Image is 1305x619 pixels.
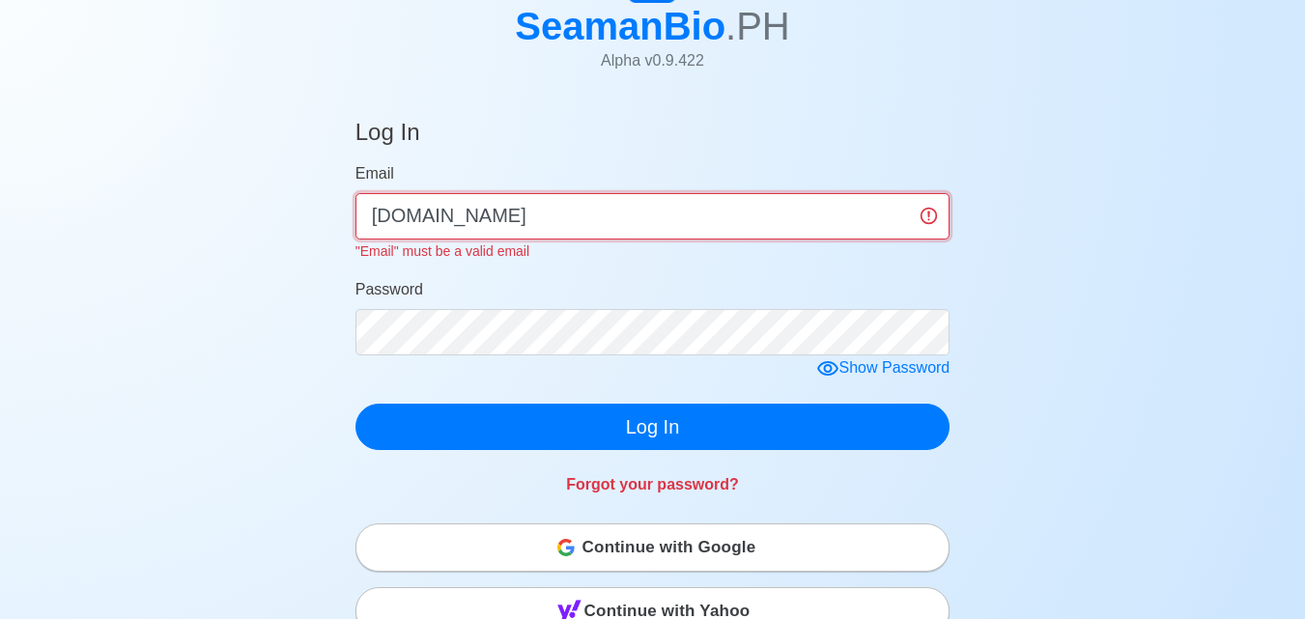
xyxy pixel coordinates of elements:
p: Alpha v 0.9.422 [515,49,790,72]
h4: Log In [355,119,420,155]
button: Log In [355,404,950,450]
button: Continue with Google [355,523,950,572]
span: Password [355,281,423,297]
div: Show Password [816,356,950,380]
a: Forgot your password? [566,476,739,492]
span: .PH [725,5,790,47]
h1: SeamanBio [515,3,790,49]
span: Email [355,165,394,182]
span: Continue with Google [582,528,756,567]
small: "Email" must be a valid email [355,243,529,259]
input: Your email [355,193,950,239]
